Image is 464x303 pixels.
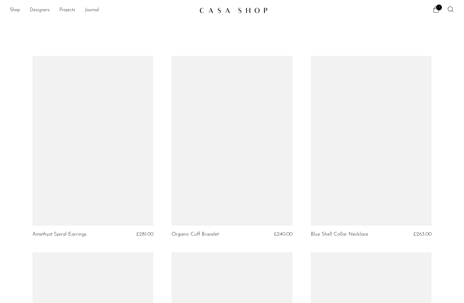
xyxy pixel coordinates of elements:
a: Projects [59,6,75,14]
nav: Desktop navigation [10,5,195,15]
span: £281.00 [136,232,153,237]
a: Blue Shell Collar Necklace [311,232,368,237]
a: Organic Cuff Bracelet [172,232,219,237]
span: 1 [436,5,442,10]
ul: NEW HEADER MENU [10,5,195,15]
a: Designers [30,6,50,14]
a: Journal [85,6,99,14]
a: Amethyst Spiral Earrings [32,232,86,237]
a: Shop [10,6,20,14]
span: £263.00 [413,232,432,237]
span: £240.00 [274,232,292,237]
